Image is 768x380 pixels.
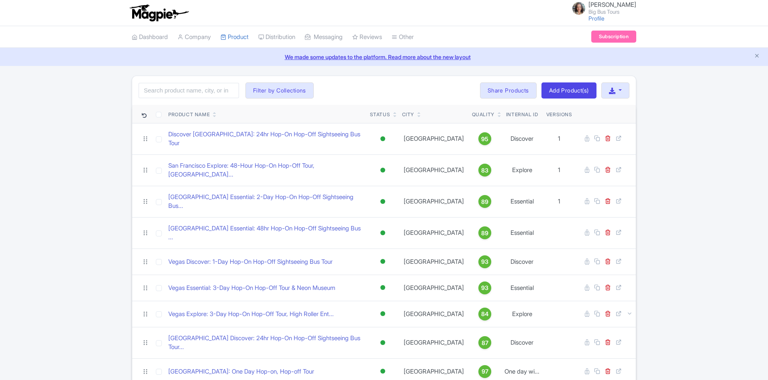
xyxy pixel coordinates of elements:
[399,217,469,249] td: [GEOGRAPHIC_DATA]
[588,15,605,22] a: Profile
[501,186,543,217] td: Essential
[558,166,560,174] span: 1
[168,334,364,352] a: [GEOGRAPHIC_DATA] Discover: 24hr Hop-On Hop-Off Sightseeing Bus Tour...
[472,226,498,239] a: 89
[568,2,636,14] a: [PERSON_NAME] Big Bus Tours
[379,366,387,377] div: Active
[305,26,343,48] a: Messaging
[588,9,636,14] small: Big Bus Tours
[481,166,488,175] span: 83
[168,367,314,376] a: [GEOGRAPHIC_DATA]: One Day Hop-on, Hop-off Tour
[543,105,576,123] th: Versions
[379,164,387,176] div: Active
[5,53,763,61] a: We made some updates to the platform. Read more about the new layout
[501,327,543,358] td: Discover
[379,227,387,239] div: Active
[472,365,498,378] a: 97
[168,193,364,211] a: [GEOGRAPHIC_DATA] Essential: 2-Day Hop-On Hop-Off Sightseeing Bus...
[399,327,469,358] td: [GEOGRAPHIC_DATA]
[139,83,239,98] input: Search product name, city, or interal id
[370,111,390,118] div: Status
[379,337,387,349] div: Active
[399,154,469,186] td: [GEOGRAPHIC_DATA]
[379,256,387,267] div: Active
[379,308,387,320] div: Active
[352,26,382,48] a: Reviews
[245,82,314,99] button: Filter by Collections
[472,308,498,320] a: 84
[472,336,498,349] a: 87
[402,111,414,118] div: City
[379,133,387,145] div: Active
[501,154,543,186] td: Explore
[399,186,469,217] td: [GEOGRAPHIC_DATA]
[482,339,488,347] span: 87
[501,249,543,275] td: Discover
[481,197,488,206] span: 89
[472,111,494,118] div: Quality
[481,283,488,292] span: 93
[168,111,210,118] div: Product Name
[588,1,636,8] span: [PERSON_NAME]
[472,255,498,268] a: 93
[379,196,387,207] div: Active
[572,2,585,15] img: jfp7o2nd6rbrsspqilhl.jpg
[379,282,387,294] div: Active
[501,217,543,249] td: Essential
[472,281,498,294] a: 93
[258,26,295,48] a: Distribution
[399,249,469,275] td: [GEOGRAPHIC_DATA]
[501,301,543,327] td: Explore
[481,135,488,144] span: 95
[168,257,333,267] a: Vegas Discover: 1-Day Hop-On Hop-Off Sightseeing Bus Tour
[168,161,364,179] a: San Francisco Explore: 48-Hour Hop-On Hop-Off Tour, [GEOGRAPHIC_DATA]...
[481,229,488,238] span: 89
[399,275,469,301] td: [GEOGRAPHIC_DATA]
[399,301,469,327] td: [GEOGRAPHIC_DATA]
[399,123,469,154] td: [GEOGRAPHIC_DATA]
[482,367,488,376] span: 97
[541,82,596,99] a: Add Product(s)
[178,26,211,48] a: Company
[168,130,364,148] a: Discover [GEOGRAPHIC_DATA]: 24hr Hop-On Hop-Off Sightseeing Bus Tour
[392,26,414,48] a: Other
[480,82,537,99] a: Share Products
[128,4,190,22] img: logo-ab69f6fb50320c5b225c76a69d11143b.png
[481,310,488,318] span: 84
[501,275,543,301] td: Essential
[472,164,498,177] a: 83
[481,257,488,266] span: 93
[472,195,498,208] a: 89
[558,135,560,142] span: 1
[132,26,168,48] a: Dashboard
[472,132,498,145] a: 95
[558,197,560,205] span: 1
[168,224,364,242] a: [GEOGRAPHIC_DATA] Essential: 48hr Hop-On Hop-Off Sightseeing Bus ...
[168,310,334,319] a: Vegas Explore: 3-Day Hop-On Hop-Off Tour, High Roller Ent...
[221,26,249,48] a: Product
[501,123,543,154] td: Discover
[168,283,335,293] a: Vegas Essential: 3-Day Hop-On Hop-Off Tour & Neon Museum
[754,52,760,61] button: Close announcement
[591,31,636,43] a: Subscription
[501,105,543,123] th: Internal ID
